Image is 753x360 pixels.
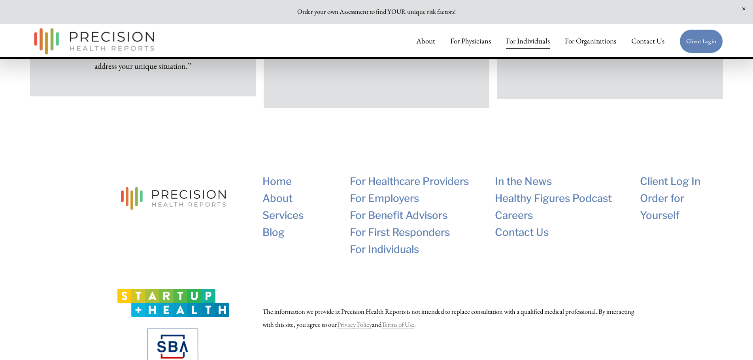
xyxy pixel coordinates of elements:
[262,190,293,207] a: About
[350,207,447,224] a: For Benefit Advisors
[495,173,552,190] a: In the News
[495,207,533,224] a: Careers
[350,173,469,190] a: For Healthcare Providers
[640,190,723,224] a: Order for Yourself
[631,33,664,50] a: Contact Us
[495,224,549,241] a: Contact Us
[450,33,491,50] a: For Physicians
[679,29,723,54] a: Client Login
[416,33,435,50] a: About
[262,173,292,190] a: Home
[565,33,616,50] a: folder dropdown
[262,207,304,224] a: Services
[262,305,636,332] p: The information we provide at Precision Health Reports is not intended to replace consultation wi...
[30,25,158,58] img: Precision Health Reports
[337,318,372,331] a: Privacy Policy
[350,241,419,258] a: For Individuals
[350,224,450,241] a: For First Responders
[262,224,285,241] a: Blog
[713,322,753,360] iframe: Chat Widget
[640,173,700,190] a: Client Log In
[350,190,419,207] a: For Employers
[381,318,414,331] a: Terms of Use
[495,190,612,207] a: Healthy Figures Podcast
[506,33,550,50] a: For Individuals
[565,34,616,49] span: For Organizations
